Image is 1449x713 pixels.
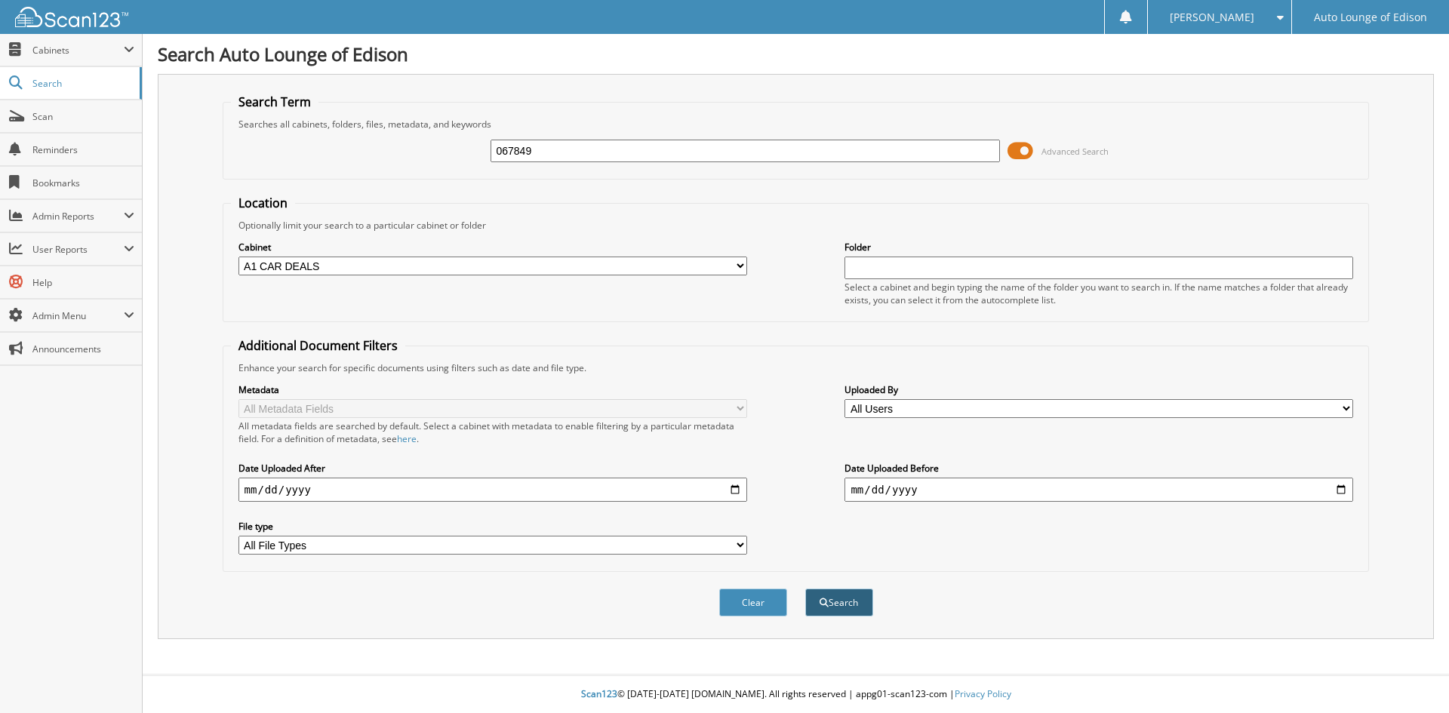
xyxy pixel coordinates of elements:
[844,281,1353,306] div: Select a cabinet and begin typing the name of the folder you want to search in. If the name match...
[231,361,1361,374] div: Enhance your search for specific documents using filters such as date and file type.
[231,94,318,110] legend: Search Term
[1374,641,1449,713] iframe: Chat Widget
[238,478,747,502] input: start
[32,243,124,256] span: User Reports
[397,432,417,445] a: here
[238,420,747,445] div: All metadata fields are searched by default. Select a cabinet with metadata to enable filtering b...
[32,276,134,289] span: Help
[1170,13,1254,22] span: [PERSON_NAME]
[238,520,747,533] label: File type
[231,337,405,354] legend: Additional Document Filters
[844,462,1353,475] label: Date Uploaded Before
[32,143,134,156] span: Reminders
[32,110,134,123] span: Scan
[32,77,132,90] span: Search
[1314,13,1427,22] span: Auto Lounge of Edison
[143,676,1449,713] div: © [DATE]-[DATE] [DOMAIN_NAME]. All rights reserved | appg01-scan123-com |
[158,41,1434,66] h1: Search Auto Lounge of Edison
[32,177,134,189] span: Bookmarks
[231,195,295,211] legend: Location
[238,241,747,254] label: Cabinet
[844,478,1353,502] input: end
[1041,146,1109,157] span: Advanced Search
[844,383,1353,396] label: Uploaded By
[231,118,1361,131] div: Searches all cabinets, folders, files, metadata, and keywords
[955,687,1011,700] a: Privacy Policy
[32,309,124,322] span: Admin Menu
[32,210,124,223] span: Admin Reports
[805,589,873,616] button: Search
[238,383,747,396] label: Metadata
[231,219,1361,232] div: Optionally limit your search to a particular cabinet or folder
[844,241,1353,254] label: Folder
[32,343,134,355] span: Announcements
[719,589,787,616] button: Clear
[32,44,124,57] span: Cabinets
[238,462,747,475] label: Date Uploaded After
[581,687,617,700] span: Scan123
[15,7,128,27] img: scan123-logo-white.svg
